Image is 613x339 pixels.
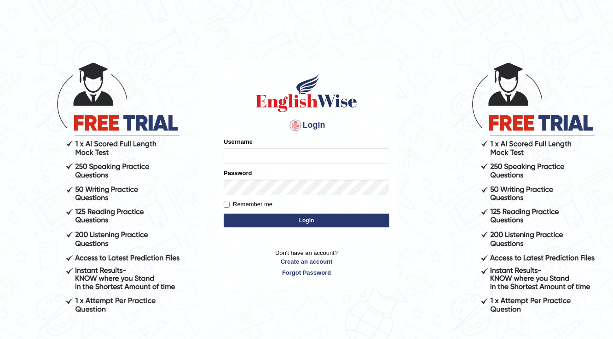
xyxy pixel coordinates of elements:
label: Password [224,169,252,177]
a: Create an account [224,257,389,266]
label: Remember me [224,200,272,209]
p: Don't have an account? [224,249,389,277]
h4: Login [224,118,389,133]
a: Forgot Password [224,268,389,277]
img: Logo of English Wise sign in for intelligent practice with AI [254,72,359,113]
input: Remember me [224,202,230,208]
label: Username [224,137,253,146]
button: Login [224,214,389,227]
